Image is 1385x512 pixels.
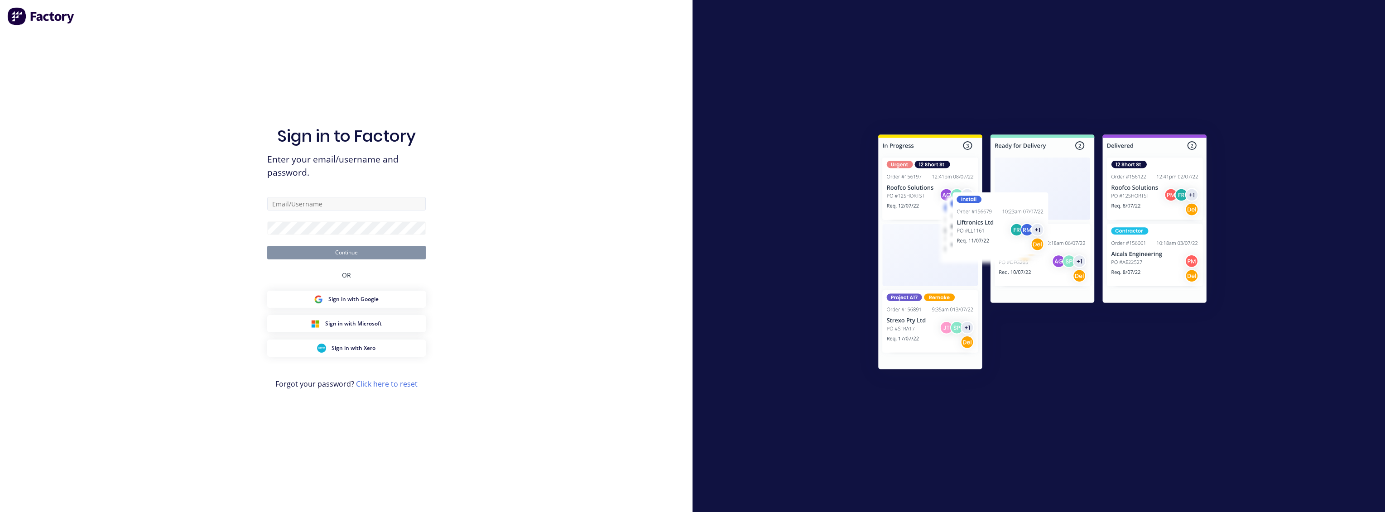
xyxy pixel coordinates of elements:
span: Sign in with Google [328,295,379,303]
a: Click here to reset [356,379,418,389]
div: OR [342,259,351,291]
h1: Sign in to Factory [277,126,416,146]
button: Continue [267,246,426,259]
button: Google Sign inSign in with Google [267,291,426,308]
span: Sign in with Xero [332,344,375,352]
button: Xero Sign inSign in with Xero [267,340,426,357]
img: Xero Sign in [317,344,326,353]
span: Sign in with Microsoft [325,320,382,328]
img: Microsoft Sign in [311,319,320,328]
input: Email/Username [267,197,426,211]
img: Factory [7,7,75,25]
img: Sign in [858,116,1226,391]
button: Microsoft Sign inSign in with Microsoft [267,315,426,332]
span: Enter your email/username and password. [267,153,426,179]
span: Forgot your password? [275,378,418,389]
img: Google Sign in [314,295,323,304]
